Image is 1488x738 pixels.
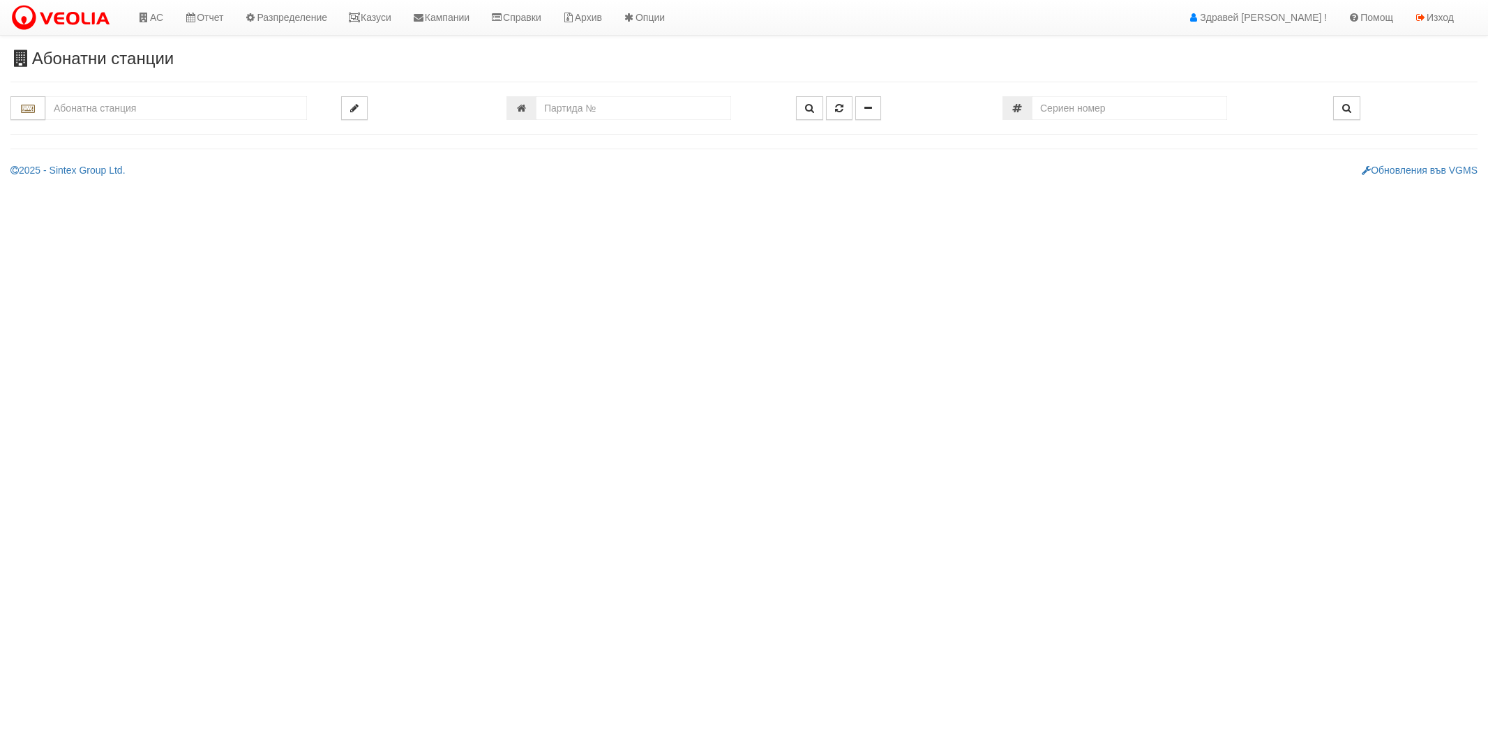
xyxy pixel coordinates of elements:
a: 2025 - Sintex Group Ltd. [10,165,126,176]
input: Партида № [536,96,731,120]
input: Абонатна станция [45,96,307,120]
img: VeoliaLogo.png [10,3,117,33]
a: Обновления във VGMS [1362,165,1478,176]
input: Сериен номер [1032,96,1227,120]
h3: Абонатни станции [10,50,1478,68]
